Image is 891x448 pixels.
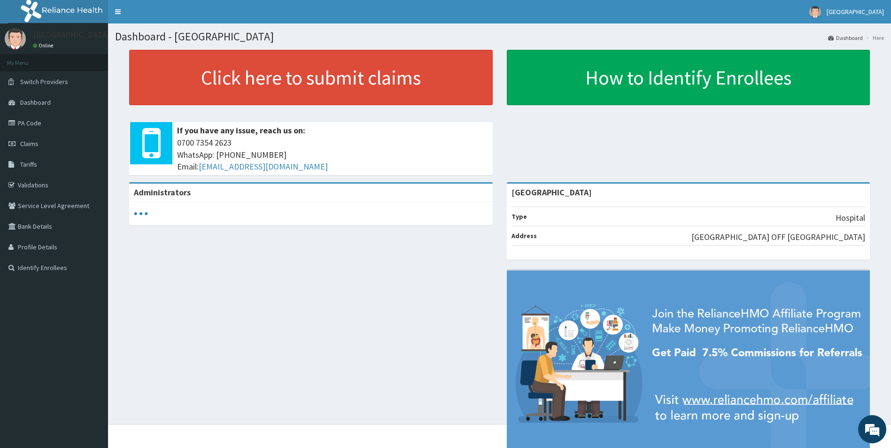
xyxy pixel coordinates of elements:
[827,8,884,16] span: [GEOGRAPHIC_DATA]
[691,231,865,243] p: [GEOGRAPHIC_DATA] OFF [GEOGRAPHIC_DATA]
[809,6,821,18] img: User Image
[115,31,884,43] h1: Dashboard - [GEOGRAPHIC_DATA]
[828,34,863,42] a: Dashboard
[511,187,592,198] strong: [GEOGRAPHIC_DATA]
[199,161,328,172] a: [EMAIL_ADDRESS][DOMAIN_NAME]
[5,28,26,49] img: User Image
[20,160,37,169] span: Tariffs
[134,207,148,221] svg: audio-loading
[20,139,39,148] span: Claims
[511,212,527,221] b: Type
[129,50,493,105] a: Click here to submit claims
[507,50,870,105] a: How to Identify Enrollees
[33,42,55,49] a: Online
[177,125,305,136] b: If you have any issue, reach us on:
[20,98,51,107] span: Dashboard
[134,187,191,198] b: Administrators
[511,232,537,240] b: Address
[836,212,865,224] p: Hospital
[864,34,884,42] li: Here
[20,77,68,86] span: Switch Providers
[33,31,110,39] p: [GEOGRAPHIC_DATA]
[177,137,488,173] span: 0700 7354 2623 WhatsApp: [PHONE_NUMBER] Email:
